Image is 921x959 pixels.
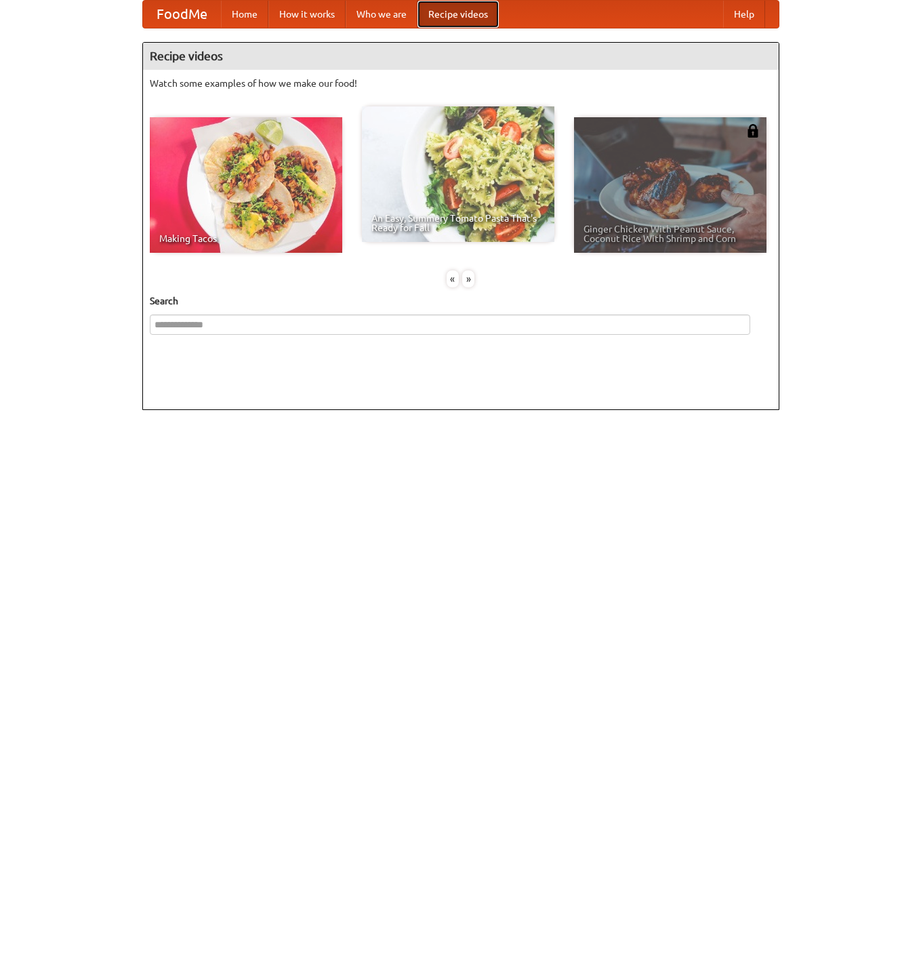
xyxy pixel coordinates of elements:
h5: Search [150,294,772,308]
a: FoodMe [143,1,221,28]
div: » [462,270,474,287]
a: An Easy, Summery Tomato Pasta That's Ready for Fall [362,106,554,242]
a: Help [723,1,765,28]
a: Home [221,1,268,28]
a: Making Tacos [150,117,342,253]
h4: Recipe videos [143,43,779,70]
a: How it works [268,1,346,28]
span: Making Tacos [159,234,333,243]
a: Recipe videos [417,1,499,28]
img: 483408.png [746,124,760,138]
a: Who we are [346,1,417,28]
div: « [447,270,459,287]
span: An Easy, Summery Tomato Pasta That's Ready for Fall [371,213,545,232]
p: Watch some examples of how we make our food! [150,77,772,90]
